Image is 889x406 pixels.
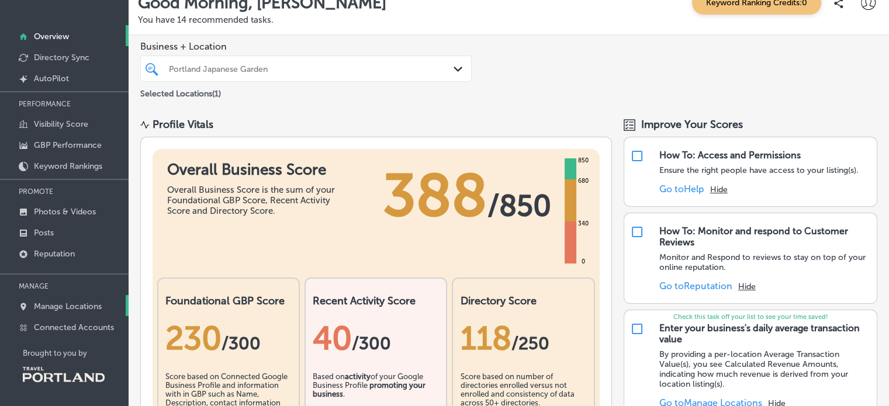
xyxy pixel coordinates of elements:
[140,84,221,99] p: Selected Locations ( 1 )
[169,64,455,74] div: Portland Japanese Garden
[165,319,292,358] div: 230
[138,15,880,25] p: You have 14 recommended tasks.
[34,74,69,84] p: AutoPilot
[222,333,261,354] span: / 300
[313,381,426,398] b: promoting your business
[167,185,343,216] div: Overall Business Score is the sum of your Foundational GBP Score, Recent Activity Score and Direc...
[352,333,391,354] span: /300
[34,53,89,63] p: Directory Sync
[659,150,801,161] div: How To: Access and Permissions
[34,140,102,150] p: GBP Performance
[659,280,732,292] a: Go toReputation
[460,319,586,358] div: 118
[313,319,439,358] div: 40
[34,207,96,217] p: Photos & Videos
[23,367,105,382] img: Travel Portland
[167,161,343,179] h1: Overall Business Score
[579,257,587,266] div: 0
[34,249,75,259] p: Reputation
[313,294,439,307] h2: Recent Activity Score
[487,188,551,223] span: / 850
[460,294,586,307] h2: Directory Score
[641,118,743,131] span: Improve Your Scores
[659,225,871,248] div: How To: Monitor and respond to Customer Reviews
[140,41,472,52] span: Business + Location
[511,333,549,354] span: /250
[659,349,871,389] p: By providing a per-location Average Transaction Value(s), you see Calculated Revenue Amounts, ind...
[34,322,114,332] p: Connected Accounts
[23,349,129,358] p: Brought to you by
[165,294,292,307] h2: Foundational GBP Score
[34,301,102,311] p: Manage Locations
[659,165,859,175] p: Ensure the right people have access to your listing(s).
[659,183,704,195] a: Go toHelp
[576,176,591,186] div: 680
[576,156,591,165] div: 850
[34,32,69,41] p: Overview
[345,372,371,381] b: activity
[383,161,487,231] span: 388
[710,185,728,195] button: Hide
[34,228,54,238] p: Posts
[34,161,102,171] p: Keyword Rankings
[659,322,871,345] div: Enter your business's daily average transaction value
[624,313,877,321] p: Check this task off your list to see your time saved!
[738,282,756,292] button: Hide
[576,219,591,228] div: 340
[34,119,88,129] p: Visibility Score
[153,118,213,131] div: Profile Vitals
[659,252,871,272] p: Monitor and Respond to reviews to stay on top of your online reputation.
